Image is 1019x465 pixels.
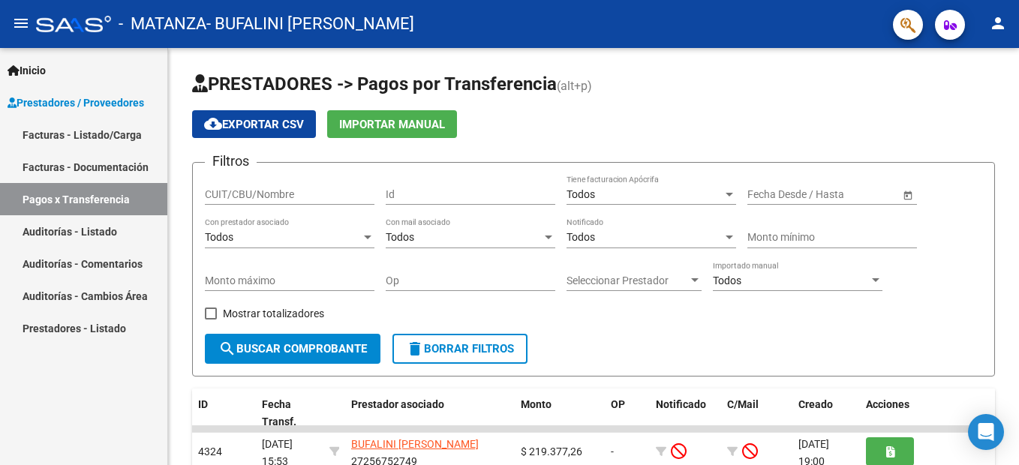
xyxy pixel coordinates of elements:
[792,388,860,438] datatable-header-cell: Creado
[567,188,595,200] span: Todos
[611,398,625,410] span: OP
[611,445,614,457] span: -
[567,231,595,243] span: Todos
[605,388,650,438] datatable-header-cell: OP
[386,231,414,243] span: Todos
[650,388,721,438] datatable-header-cell: Notificado
[192,388,256,438] datatable-header-cell: ID
[8,94,144,111] span: Prestadores / Proveedores
[351,438,479,450] span: BUFALINI [PERSON_NAME]
[218,342,367,355] span: Buscar Comprobante
[557,79,592,93] span: (alt+p)
[12,14,30,32] mat-icon: menu
[406,340,424,358] mat-icon: delete
[747,188,802,201] input: Fecha inicio
[192,73,557,94] span: PRESTADORES -> Pagos por Transferencia
[119,7,206,40] span: - MATANZA
[968,414,1004,450] div: Open Intercom Messenger
[205,151,257,172] h3: Filtros
[713,274,741,286] span: Todos
[192,110,316,138] button: Exportar CSV
[392,334,528,364] button: Borrar Filtros
[198,445,222,457] span: 4324
[656,398,706,410] span: Notificado
[567,274,688,287] span: Seleccionar Prestador
[860,388,995,438] datatable-header-cell: Acciones
[866,398,909,410] span: Acciones
[262,398,296,427] span: Fecha Transf.
[815,188,888,201] input: Fecha fin
[218,340,236,358] mat-icon: search
[8,62,46,79] span: Inicio
[204,118,304,131] span: Exportar CSV
[198,398,208,410] span: ID
[727,398,759,410] span: C/Mail
[345,388,515,438] datatable-header-cell: Prestador asociado
[327,110,457,138] button: Importar Manual
[204,115,222,133] mat-icon: cloud_download
[205,334,380,364] button: Buscar Comprobante
[256,388,323,438] datatable-header-cell: Fecha Transf.
[521,398,552,410] span: Monto
[339,118,445,131] span: Importar Manual
[205,231,233,243] span: Todos
[206,7,414,40] span: - BUFALINI [PERSON_NAME]
[721,388,792,438] datatable-header-cell: C/Mail
[515,388,605,438] datatable-header-cell: Monto
[989,14,1007,32] mat-icon: person
[351,398,444,410] span: Prestador asociado
[798,398,833,410] span: Creado
[223,304,324,322] span: Mostrar totalizadores
[900,187,915,202] button: Open calendar
[406,342,514,355] span: Borrar Filtros
[521,445,582,457] span: $ 219.377,26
